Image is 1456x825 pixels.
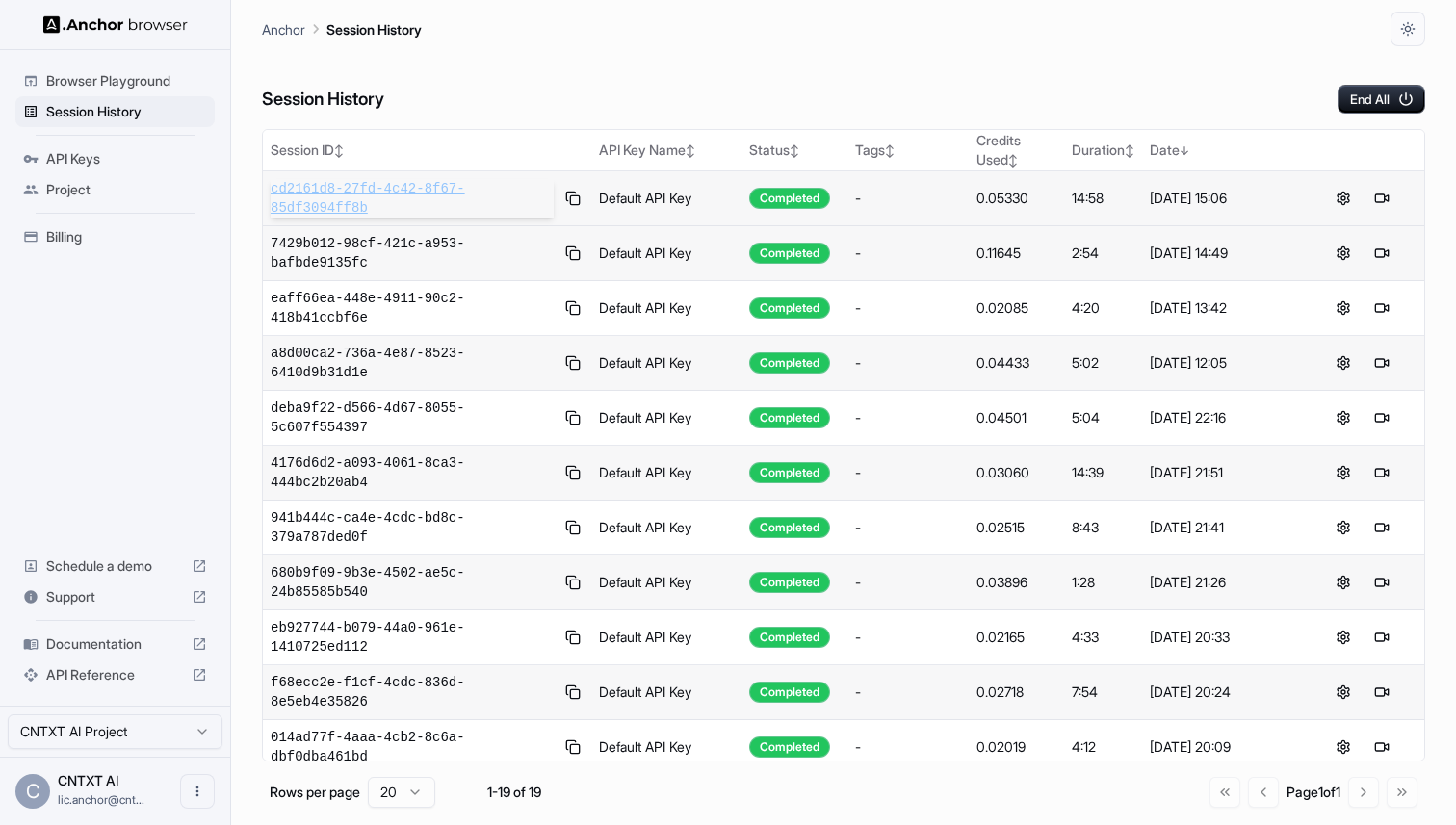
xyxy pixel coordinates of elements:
[1150,244,1293,263] div: [DATE] 14:49
[976,573,1056,592] div: 0.03896
[749,352,830,374] div: Completed
[334,143,344,158] span: ↕
[1150,141,1293,160] div: Date
[15,774,50,809] div: C
[855,683,962,702] div: -
[271,399,554,437] span: deba9f22-d566-4d67-8055-5c607f554397
[749,517,830,538] div: Completed
[591,171,741,226] td: Default API Key
[749,462,830,483] div: Completed
[46,665,184,684] span: API Reference
[976,683,1056,702] div: 0.02718
[749,627,830,648] div: Completed
[58,792,144,807] span: lic.anchor@cntxt.tech
[15,96,215,127] div: Session History
[855,737,962,757] div: -
[855,141,962,160] div: Tags
[326,19,422,39] p: Session History
[790,143,799,158] span: ↕
[976,189,1056,208] div: 0.05330
[855,408,962,427] div: -
[46,227,207,246] span: Billing
[271,728,554,766] span: 014ad77f-4aaa-4cb2-8c6a-dbf0dba461bd
[270,783,360,802] p: Rows per page
[855,518,962,537] div: -
[15,65,215,96] div: Browser Playground
[749,243,830,264] div: Completed
[15,174,215,205] div: Project
[1287,783,1340,802] div: Page 1 of 1
[262,86,384,114] h6: Session History
[885,143,895,158] span: ↕
[1072,683,1134,702] div: 7:54
[1150,189,1293,208] div: [DATE] 15:06
[271,289,554,327] span: eaff66ea-448e-4911-90c2-418b41ccbf6e
[15,551,215,581] div: Schedule a demo
[749,141,840,160] div: Status
[749,297,830,319] div: Completed
[591,555,741,610] td: Default API Key
[15,221,215,252] div: Billing
[1072,141,1134,160] div: Duration
[976,408,1056,427] div: 0.04501
[271,563,554,602] span: 680b9f09-9b3e-4502-ae5c-24b85585b540
[46,634,184,654] span: Documentation
[180,774,215,809] button: Open menu
[749,572,830,593] div: Completed
[976,463,1056,482] div: 0.03060
[599,141,734,160] div: API Key Name
[1072,573,1134,592] div: 1:28
[1150,298,1293,318] div: [DATE] 13:42
[686,143,695,158] span: ↕
[591,281,741,336] td: Default API Key
[855,298,962,318] div: -
[976,353,1056,373] div: 0.04433
[976,298,1056,318] div: 0.02085
[1072,298,1134,318] div: 4:20
[46,71,207,90] span: Browser Playground
[1150,353,1293,373] div: [DATE] 12:05
[262,19,305,39] p: Anchor
[591,446,741,501] td: Default API Key
[1072,408,1134,427] div: 5:04
[1150,737,1293,757] div: [DATE] 20:09
[855,628,962,647] div: -
[46,587,184,606] span: Support
[591,501,741,555] td: Default API Key
[1072,628,1134,647] div: 4:33
[749,188,830,209] div: Completed
[58,772,118,788] span: CNTXT AI
[271,179,554,218] span: cd2161d8-27fd-4c42-8f67-85df3094ff8b
[976,244,1056,263] div: 0.11645
[1072,737,1134,757] div: 4:12
[271,673,554,711] span: f68ecc2e-f1cf-4cdc-836d-8e5eb4e35826
[15,143,215,174] div: API Keys
[1125,143,1134,158] span: ↕
[1150,628,1293,647] div: [DATE] 20:33
[15,629,215,659] div: Documentation
[591,720,741,775] td: Default API Key
[855,353,962,373] div: -
[855,244,962,263] div: -
[1180,143,1189,158] span: ↓
[976,518,1056,537] div: 0.02515
[855,573,962,592] div: -
[46,102,207,121] span: Session History
[1150,573,1293,592] div: [DATE] 21:26
[1072,189,1134,208] div: 14:58
[271,508,554,547] span: 941b444c-ca4e-4cdc-bd8c-379a787ded0f
[271,618,554,657] span: eb927744-b079-44a0-961e-1410725ed112
[271,234,554,272] span: 7429b012-98cf-421c-a953-bafbde9135fc
[591,610,741,665] td: Default API Key
[749,407,830,428] div: Completed
[591,665,741,720] td: Default API Key
[855,463,962,482] div: -
[749,682,830,703] div: Completed
[46,149,207,168] span: API Keys
[15,659,215,690] div: API Reference
[46,556,184,576] span: Schedule a demo
[749,736,830,758] div: Completed
[15,581,215,612] div: Support
[1072,463,1134,482] div: 14:39
[1072,353,1134,373] div: 5:02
